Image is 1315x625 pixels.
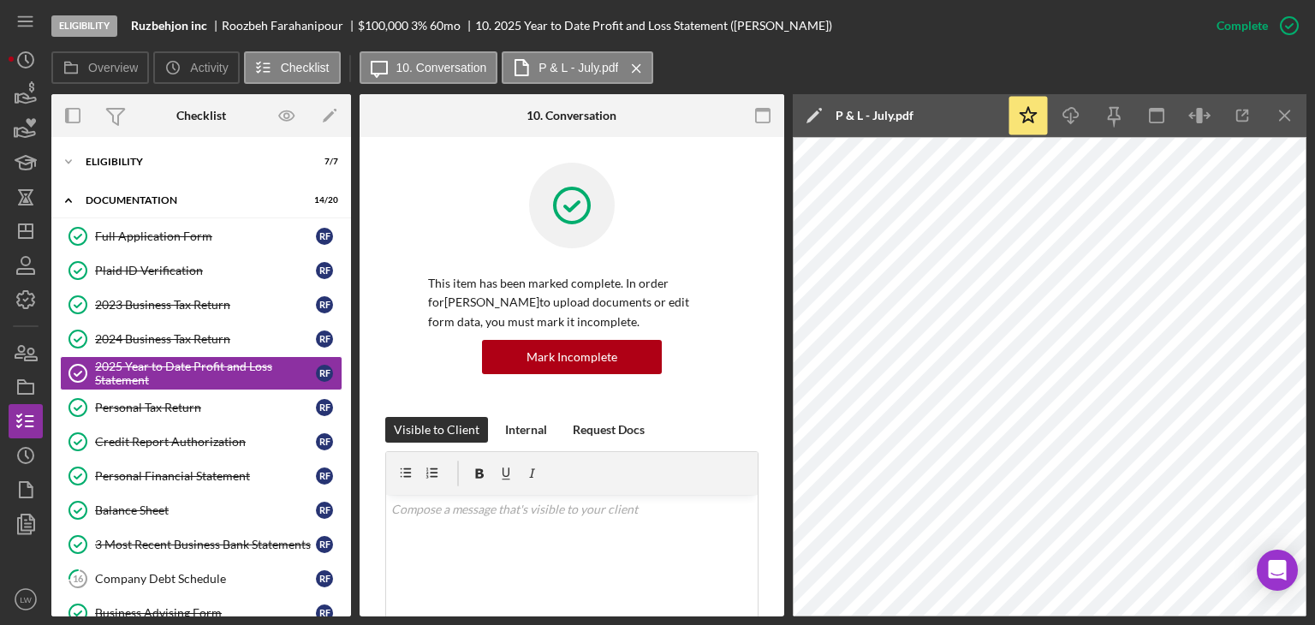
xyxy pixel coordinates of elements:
div: R F [316,399,333,416]
div: Mark Incomplete [527,340,617,374]
div: 60 mo [430,19,461,33]
label: Activity [190,61,228,74]
label: Overview [88,61,138,74]
button: Visible to Client [385,417,488,443]
button: Activity [153,51,239,84]
div: Roozbeh Farahanipour [222,19,358,33]
div: 2024 Business Tax Return [95,332,316,346]
div: 10. Conversation [527,109,616,122]
div: Company Debt Schedule [95,572,316,586]
b: Ruzbehjon inc [131,19,207,33]
div: Internal [505,417,547,443]
button: Request Docs [564,417,653,443]
button: Checklist [244,51,341,84]
div: Visible to Client [394,417,479,443]
div: R F [316,365,333,382]
button: LW [9,582,43,616]
p: This item has been marked complete. In order for [PERSON_NAME] to upload documents or edit form d... [428,274,716,331]
label: Checklist [281,61,330,74]
div: R F [316,433,333,450]
div: Full Application Form [95,229,316,243]
div: Documentation [86,195,295,205]
div: Balance Sheet [95,503,316,517]
div: R F [316,570,333,587]
div: 7 / 7 [307,157,338,167]
div: Open Intercom Messenger [1257,550,1298,591]
a: Personal Financial StatementRF [60,459,342,493]
tspan: 16 [73,573,84,584]
a: 2025 Year to Date Profit and Loss StatementRF [60,356,342,390]
div: Checklist [176,109,226,122]
a: Full Application FormRF [60,219,342,253]
button: Overview [51,51,149,84]
div: R F [316,536,333,553]
div: 3 % [411,19,427,33]
button: Complete [1199,9,1306,43]
div: Complete [1217,9,1268,43]
a: Credit Report AuthorizationRF [60,425,342,459]
div: P & L - July.pdf [836,109,913,122]
div: R F [316,228,333,245]
a: 16Company Debt ScheduleRF [60,562,342,596]
div: 2023 Business Tax Return [95,298,316,312]
div: R F [316,604,333,622]
div: R F [316,330,333,348]
text: LW [20,595,33,604]
div: Credit Report Authorization [95,435,316,449]
div: 10. 2025 Year to Date Profit and Loss Statement ([PERSON_NAME]) [475,19,832,33]
button: 10. Conversation [360,51,498,84]
a: 2023 Business Tax ReturnRF [60,288,342,322]
a: 2024 Business Tax ReturnRF [60,322,342,356]
a: Personal Tax ReturnRF [60,390,342,425]
div: Personal Financial Statement [95,469,316,483]
div: R F [316,296,333,313]
label: 10. Conversation [396,61,487,74]
div: Request Docs [573,417,645,443]
a: Balance SheetRF [60,493,342,527]
a: Plaid ID VerificationRF [60,253,342,288]
div: R F [316,467,333,485]
button: Internal [497,417,556,443]
span: $100,000 [358,18,408,33]
a: 3 Most Recent Business Bank StatementsRF [60,527,342,562]
div: Plaid ID Verification [95,264,316,277]
div: Business Advising Form [95,606,316,620]
button: Mark Incomplete [482,340,662,374]
div: 2025 Year to Date Profit and Loss Statement [95,360,316,387]
div: 3 Most Recent Business Bank Statements [95,538,316,551]
div: Eligibility [51,15,117,37]
div: R F [316,262,333,279]
div: R F [316,502,333,519]
label: P & L - July.pdf [538,61,618,74]
div: Eligibility [86,157,295,167]
div: 14 / 20 [307,195,338,205]
button: P & L - July.pdf [502,51,653,84]
div: Personal Tax Return [95,401,316,414]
